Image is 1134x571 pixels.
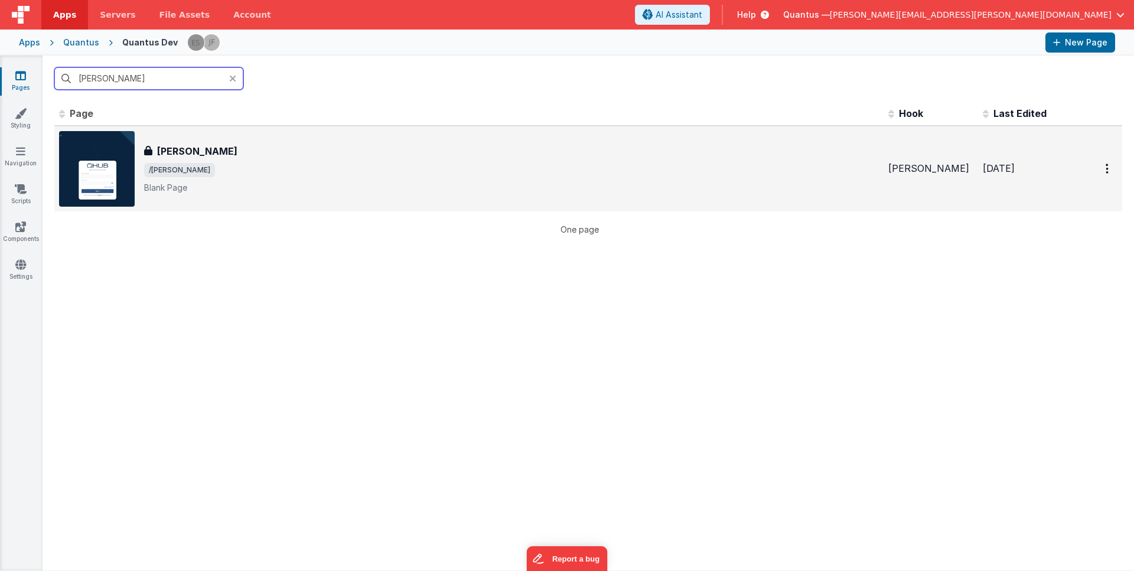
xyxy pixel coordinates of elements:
[888,162,973,175] div: [PERSON_NAME]
[19,37,40,48] div: Apps
[188,34,204,51] img: 2445f8d87038429357ee99e9bdfcd63a
[783,9,1125,21] button: Quantus — [PERSON_NAME][EMAIL_ADDRESS][PERSON_NAME][DOMAIN_NAME]
[783,9,830,21] span: Quantus —
[70,107,93,119] span: Page
[983,162,1015,174] span: [DATE]
[1045,32,1115,53] button: New Page
[527,546,608,571] iframe: Marker.io feedback button
[159,9,210,21] span: File Assets
[100,9,135,21] span: Servers
[54,223,1104,236] p: One page
[993,107,1047,119] span: Last Edited
[53,9,76,21] span: Apps
[737,9,756,21] span: Help
[63,37,99,48] div: Quantus
[157,144,237,158] h3: [PERSON_NAME]
[830,9,1112,21] span: [PERSON_NAME][EMAIL_ADDRESS][PERSON_NAME][DOMAIN_NAME]
[1099,156,1117,181] button: Options
[144,182,879,194] p: Blank Page
[144,163,215,177] span: /[PERSON_NAME]
[899,107,923,119] span: Hook
[54,67,243,90] input: Search pages, id's ...
[122,37,178,48] div: Quantus Dev
[635,5,710,25] button: AI Assistant
[203,34,220,51] img: 6b1f58b19be033c6b67d392ec5fa548b
[656,9,702,21] span: AI Assistant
